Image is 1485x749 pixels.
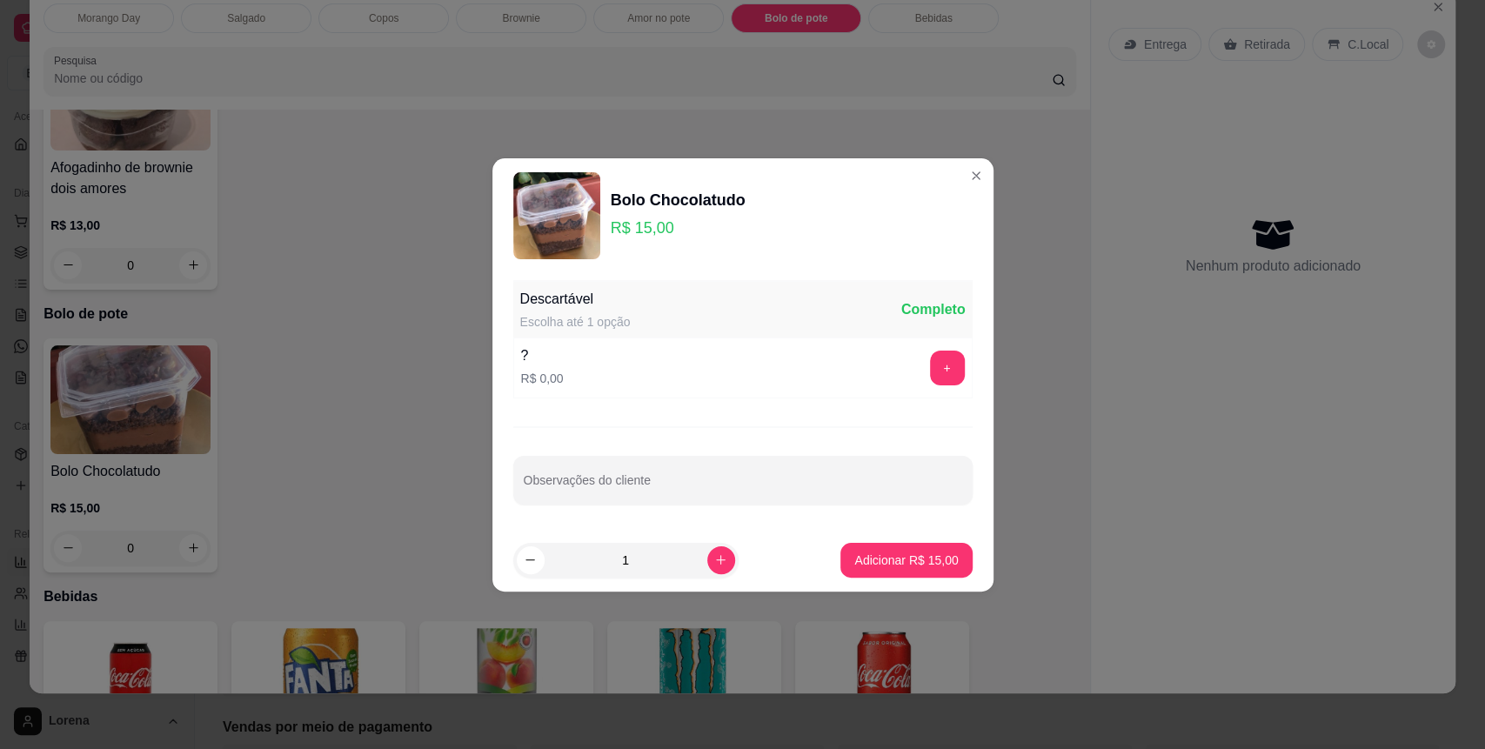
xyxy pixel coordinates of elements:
button: increase-product-quantity [707,546,735,574]
p: R$ 0,00 [521,370,564,387]
button: decrease-product-quantity [517,546,545,574]
div: Completo [901,299,966,320]
input: Observações do cliente [524,478,962,496]
p: Adicionar R$ 15,00 [854,552,958,569]
div: Descartável [520,289,631,310]
div: Escolha até 1 opção [520,313,631,331]
button: add [930,351,965,385]
button: Adicionar R$ 15,00 [840,543,972,578]
p: R$ 15,00 [611,216,746,240]
div: Bolo Chocolatudo [611,188,746,212]
div: ? [521,345,564,366]
button: Close [962,162,990,190]
img: product-image [513,172,600,259]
